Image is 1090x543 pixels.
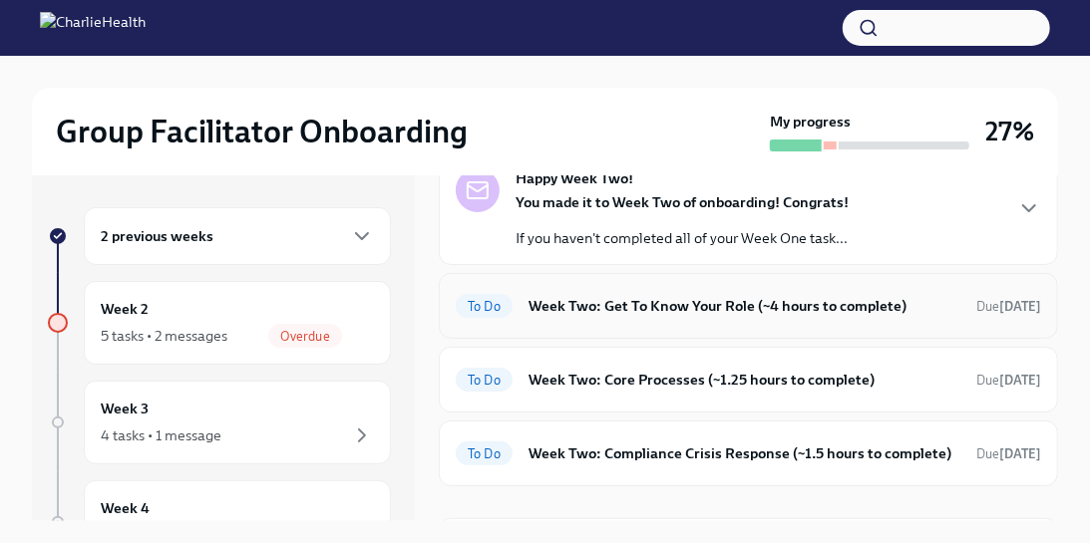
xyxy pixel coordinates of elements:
[101,425,221,445] div: 4 tasks • 1 message
[268,329,342,344] span: Overdue
[999,446,1041,461] strong: [DATE]
[516,168,633,188] strong: Happy Week Two!
[101,497,150,519] h6: Week 4
[976,444,1041,463] span: September 22nd, 2025 10:00
[48,281,391,365] a: Week 25 tasks • 2 messagesOverdue
[456,299,513,314] span: To Do
[976,373,1041,388] span: Due
[985,114,1034,149] h3: 27%
[456,446,513,461] span: To Do
[456,437,1041,469] a: To DoWeek Two: Compliance Crisis Response (~1.5 hours to complete)Due[DATE]
[48,381,391,464] a: Week 34 tasks • 1 message
[456,373,513,388] span: To Do
[529,369,960,391] h6: Week Two: Core Processes (~1.25 hours to complete)
[101,398,149,419] h6: Week 3
[101,298,149,320] h6: Week 2
[976,446,1041,461] span: Due
[529,442,960,464] h6: Week Two: Compliance Crisis Response (~1.5 hours to complete)
[101,225,213,247] h6: 2 previous weeks
[516,228,849,248] p: If you haven't completed all of your Week One task...
[516,193,849,211] strong: You made it to Week Two of onboarding! Congrats!
[456,290,1041,322] a: To DoWeek Two: Get To Know Your Role (~4 hours to complete)Due[DATE]
[976,299,1041,314] span: Due
[56,112,468,151] h2: Group Facilitator Onboarding
[529,295,960,317] h6: Week Two: Get To Know Your Role (~4 hours to complete)
[999,373,1041,388] strong: [DATE]
[456,364,1041,396] a: To DoWeek Two: Core Processes (~1.25 hours to complete)Due[DATE]
[976,297,1041,316] span: September 22nd, 2025 10:00
[101,326,227,346] div: 5 tasks • 2 messages
[770,112,851,132] strong: My progress
[976,371,1041,390] span: September 22nd, 2025 10:00
[40,12,146,44] img: CharlieHealth
[84,207,391,265] div: 2 previous weeks
[999,299,1041,314] strong: [DATE]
